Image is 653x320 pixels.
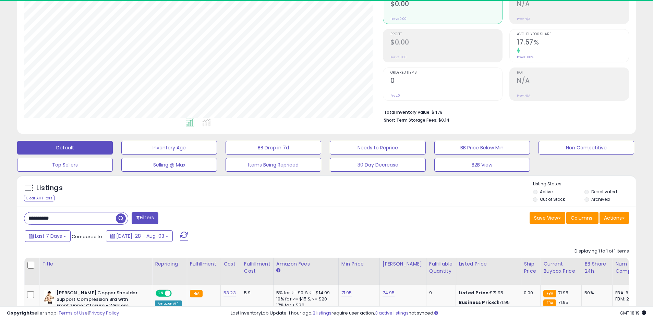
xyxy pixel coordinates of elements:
[276,290,333,296] div: 5% for >= $0 & <= $14.99
[429,260,453,275] div: Fulfillable Quantity
[566,212,598,224] button: Columns
[459,290,490,296] b: Listed Price:
[244,260,270,275] div: Fulfillment Cost
[517,38,629,48] h2: 17.57%
[390,38,502,48] h2: $0.00
[434,158,530,172] button: B2B View
[558,299,569,306] span: 71.95
[575,248,629,255] div: Displaying 1 to 1 of 1 items
[459,260,518,268] div: Listed Price
[615,296,638,302] div: FBM: 2
[121,141,217,155] button: Inventory Age
[390,77,502,86] h2: 0
[517,77,629,86] h2: N/A
[543,260,579,275] div: Current Buybox Price
[615,260,640,275] div: Num of Comp.
[223,290,236,296] a: 53.23
[341,290,352,296] a: 71.95
[384,108,624,116] li: $479
[558,290,569,296] span: 71.95
[330,141,425,155] button: Needs to Reprice
[591,189,617,195] label: Deactivated
[539,141,634,155] button: Non Competitive
[600,212,629,224] button: Actions
[89,310,119,316] a: Privacy Policy
[24,195,55,201] div: Clear All Filters
[390,33,502,36] span: Profit
[375,310,409,316] a: 3 active listings
[276,268,280,274] small: Amazon Fees.
[17,158,113,172] button: Top Sellers
[571,214,592,221] span: Columns
[384,109,431,115] b: Total Inventory Value:
[276,260,336,268] div: Amazon Fees
[524,260,537,275] div: Ship Price
[533,181,636,187] p: Listing States:
[459,299,496,306] b: Business Price:
[35,233,62,239] span: Last 7 Days
[543,299,556,307] small: FBA
[190,260,218,268] div: Fulfillment
[390,17,407,21] small: Prev: $0.00
[7,310,119,317] div: seller snap | |
[25,230,71,242] button: Last 7 Days
[517,55,533,59] small: Prev: 0.00%
[390,71,502,75] span: Ordered Items
[7,310,32,316] strong: Copyright
[459,299,516,306] div: $71.95
[383,290,395,296] a: 74.95
[121,158,217,172] button: Selling @ Max
[231,310,646,317] div: Last InventoryLab Update: 1 hour ago, require user action, not synced.
[390,55,407,59] small: Prev: $0.00
[459,290,516,296] div: $71.95
[155,260,184,268] div: Repricing
[59,310,88,316] a: Terms of Use
[171,291,182,296] span: OFF
[517,71,629,75] span: ROI
[276,296,333,302] div: 10% for >= $15 & <= $20
[226,141,321,155] button: BB Drop in 7d
[584,260,609,275] div: BB Share 24h.
[524,290,535,296] div: 0.00
[517,17,530,21] small: Prev: N/A
[116,233,164,239] span: [DATE]-28 - Aug-03
[72,233,103,240] span: Compared to:
[584,290,607,296] div: 50%
[438,117,449,123] span: $0.14
[615,290,638,296] div: FBA: 6
[383,260,423,268] div: [PERSON_NAME]
[313,310,331,316] a: 2 listings
[156,291,165,296] span: ON
[517,33,629,36] span: Avg. Buybox Share
[540,196,565,202] label: Out of Stock
[341,260,377,268] div: Min Price
[390,94,400,98] small: Prev: 0
[330,158,425,172] button: 30 Day Decrease
[44,290,55,304] img: 31Im8t6hxPL._SL40_.jpg
[434,141,530,155] button: BB Price Below Min
[543,290,556,297] small: FBA
[132,212,158,224] button: Filters
[244,290,268,296] div: 5.9
[42,260,149,268] div: Title
[517,94,530,98] small: Prev: N/A
[620,310,646,316] span: 2025-08-11 18:19 GMT
[540,189,553,195] label: Active
[226,158,321,172] button: Items Being Repriced
[530,212,565,224] button: Save View
[106,230,173,242] button: [DATE]-28 - Aug-03
[223,260,238,268] div: Cost
[591,196,610,202] label: Archived
[17,141,113,155] button: Default
[429,290,450,296] div: 9
[384,117,437,123] b: Short Term Storage Fees:
[190,290,203,297] small: FBA
[36,183,63,193] h5: Listings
